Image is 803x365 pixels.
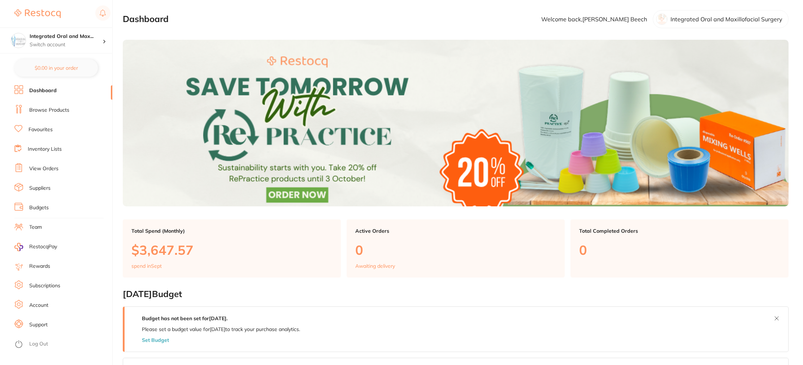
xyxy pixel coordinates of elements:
[142,326,300,332] p: Please set a budget value for [DATE] to track your purchase analytics.
[123,40,789,206] img: Dashboard
[30,41,103,48] p: Switch account
[29,321,48,328] a: Support
[14,243,57,251] a: RestocqPay
[29,263,50,270] a: Rewards
[29,126,53,133] a: Favourites
[131,228,332,234] p: Total Spend (Monthly)
[14,243,23,251] img: RestocqPay
[29,340,48,348] a: Log Out
[29,165,58,172] a: View Orders
[29,302,48,309] a: Account
[347,219,565,278] a: Active Orders0Awaiting delivery
[541,16,647,22] p: Welcome back, [PERSON_NAME] Beech
[28,146,62,153] a: Inventory Lists
[142,337,169,343] button: Set Budget
[131,263,162,269] p: spend in Sept
[670,16,782,22] p: Integrated Oral and Maxillofacial Surgery
[123,289,789,299] h2: [DATE] Budget
[14,339,110,350] button: Log Out
[355,242,556,257] p: 0
[14,59,98,77] button: $0.00 in your order
[579,242,780,257] p: 0
[30,33,103,40] h4: Integrated Oral and Maxillofacial Surgery
[570,219,789,278] a: Total Completed Orders0
[123,14,169,24] h2: Dashboard
[355,263,395,269] p: Awaiting delivery
[29,204,49,211] a: Budgets
[142,315,227,322] strong: Budget has not been set for [DATE] .
[29,282,60,289] a: Subscriptions
[123,219,341,278] a: Total Spend (Monthly)$3,647.57spend inSept
[29,243,57,250] span: RestocqPay
[29,185,51,192] a: Suppliers
[29,224,42,231] a: Team
[131,242,332,257] p: $3,647.57
[11,33,26,48] img: Integrated Oral and Maxillofacial Surgery
[29,87,57,94] a: Dashboard
[14,9,61,18] img: Restocq Logo
[355,228,556,234] p: Active Orders
[29,107,69,114] a: Browse Products
[579,228,780,234] p: Total Completed Orders
[14,5,61,22] a: Restocq Logo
